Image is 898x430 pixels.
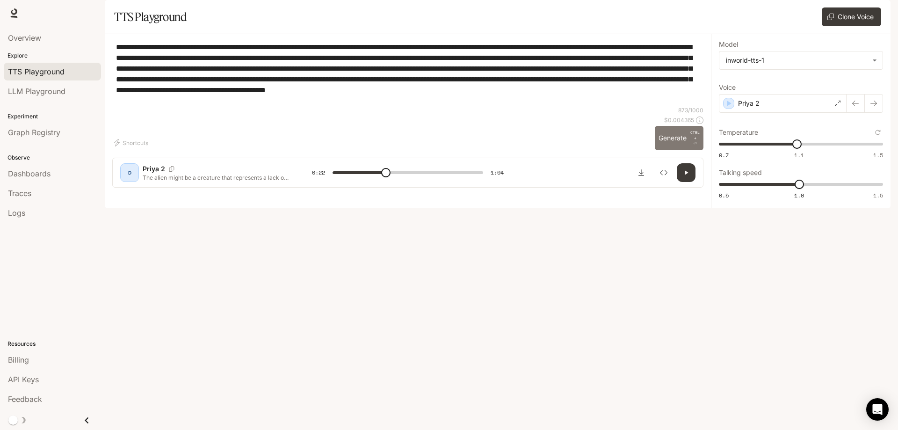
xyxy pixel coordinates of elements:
button: GenerateCTRL +⏎ [655,126,703,150]
p: Priya 2 [143,164,165,174]
div: D [122,165,137,180]
p: Priya 2 [738,99,760,108]
span: 1.1 [794,151,804,159]
button: Clone Voice [822,7,881,26]
p: Temperature [719,129,758,136]
button: Shortcuts [112,135,152,150]
span: 0:22 [312,168,325,177]
span: 0.7 [719,151,729,159]
button: Copy Voice ID [165,166,178,172]
button: Reset to default [873,127,883,138]
button: Inspect [654,163,673,182]
span: 1.0 [794,191,804,199]
div: inworld-tts-1 [719,51,883,69]
h1: TTS Playground [114,7,187,26]
p: The alien might be a creature that represents a lack of abstinence It collects people for reprodu... [143,174,290,182]
p: ⏎ [690,130,700,146]
p: Model [719,41,738,48]
span: 1.5 [873,191,883,199]
div: inworld-tts-1 [726,56,868,65]
p: 873 / 1000 [678,106,703,114]
button: Download audio [632,163,651,182]
span: 1:04 [491,168,504,177]
p: CTRL + [690,130,700,141]
p: Voice [719,84,736,91]
p: Talking speed [719,169,762,176]
span: 0.5 [719,191,729,199]
div: Open Intercom Messenger [866,398,889,421]
span: 1.5 [873,151,883,159]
